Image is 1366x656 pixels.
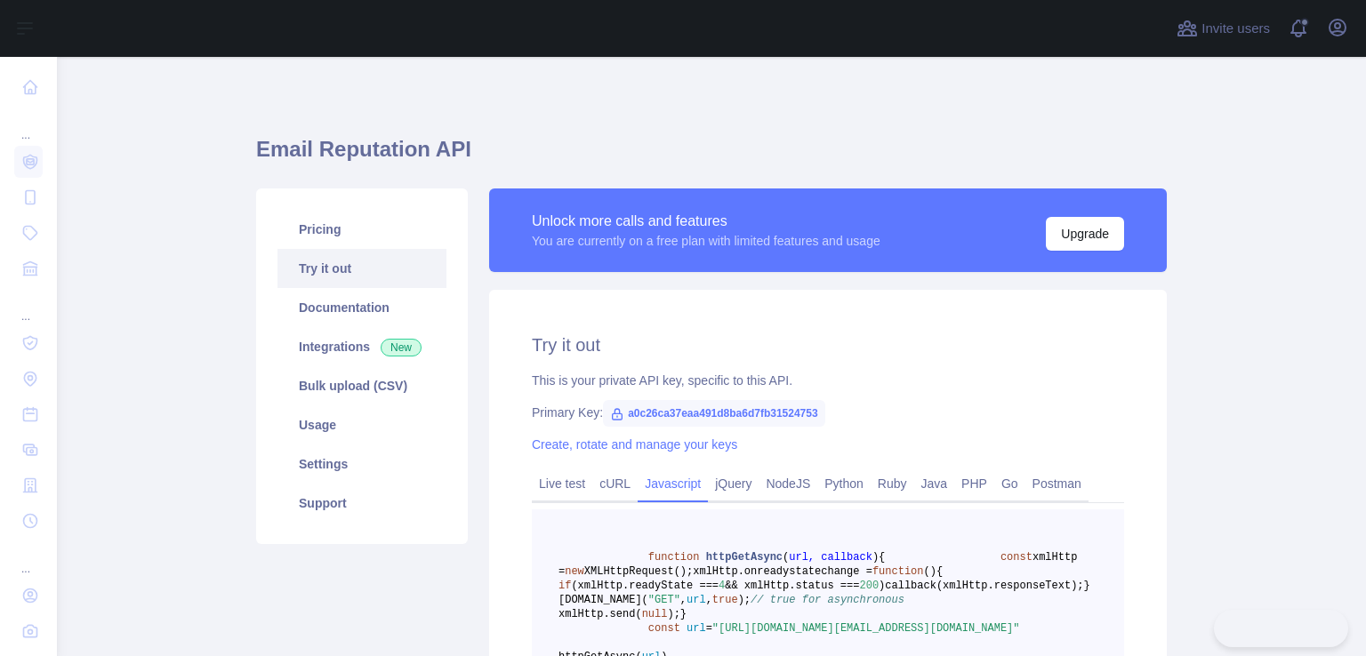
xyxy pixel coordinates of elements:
[872,551,879,564] span: )
[706,594,712,606] span: ,
[680,594,687,606] span: ,
[817,469,871,498] a: Python
[277,366,446,405] a: Bulk upload (CSV)
[532,232,880,250] div: You are currently on a free plan with limited features and usage
[14,107,43,142] div: ...
[783,551,789,564] span: (
[277,484,446,523] a: Support
[584,565,693,578] span: XMLHttpRequest();
[914,469,955,498] a: Java
[923,565,929,578] span: (
[719,580,725,592] span: 4
[532,404,1124,421] div: Primary Key:
[706,551,783,564] span: httpGetAsync
[532,332,1124,357] h2: Try it out
[879,580,885,592] span: )
[667,608,679,620] span: );
[693,565,872,578] span: xmlHttp.onreadystatechange =
[712,594,738,606] span: true
[1201,19,1270,39] span: Invite users
[565,565,584,578] span: new
[277,327,446,366] a: Integrations New
[1084,580,1090,592] span: }
[603,400,825,427] span: a0c26ca37eaa491d8ba6d7fb31524753
[642,608,668,620] span: null
[994,469,1025,498] a: Go
[381,339,422,356] span: New
[1046,217,1124,251] button: Upgrade
[871,469,914,498] a: Ruby
[930,565,936,578] span: )
[558,594,648,606] span: [DOMAIN_NAME](
[1000,551,1033,564] span: const
[571,580,719,592] span: (xmlHttp.readyState ===
[532,469,592,498] a: Live test
[872,565,924,578] span: function
[592,469,638,498] a: cURL
[859,580,879,592] span: 200
[558,608,642,620] span: xmlHttp.send(
[277,288,446,327] a: Documentation
[789,551,872,564] span: url, callback
[751,594,904,606] span: // true for asynchronous
[687,594,706,606] span: url
[708,469,759,498] a: jQuery
[256,135,1167,178] h1: Email Reputation API
[885,580,1083,592] span: callback(xmlHttp.responseText);
[648,622,680,635] span: const
[532,211,880,232] div: Unlock more calls and features
[1173,14,1274,43] button: Invite users
[1214,610,1348,647] iframe: Toggle Customer Support
[738,594,751,606] span: );
[277,210,446,249] a: Pricing
[725,580,859,592] span: && xmlHttp.status ===
[277,444,446,484] a: Settings
[648,594,680,606] span: "GET"
[648,551,700,564] span: function
[532,437,737,452] a: Create, rotate and manage your keys
[558,580,571,592] span: if
[638,469,708,498] a: Javascript
[706,622,712,635] span: =
[1025,469,1089,498] a: Postman
[532,372,1124,389] div: This is your private API key, specific to this API.
[277,405,446,444] a: Usage
[14,540,43,576] div: ...
[759,469,817,498] a: NodeJS
[954,469,994,498] a: PHP
[14,288,43,324] div: ...
[879,551,885,564] span: {
[712,622,1020,635] span: "[URL][DOMAIN_NAME][EMAIL_ADDRESS][DOMAIN_NAME]"
[680,608,687,620] span: }
[277,249,446,288] a: Try it out
[687,622,706,635] span: url
[936,565,943,578] span: {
